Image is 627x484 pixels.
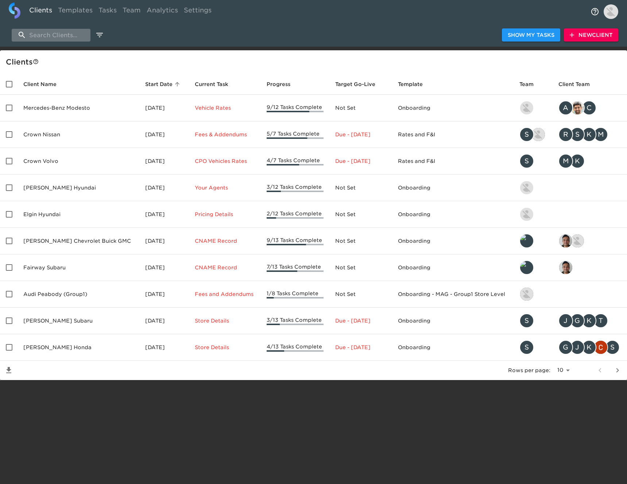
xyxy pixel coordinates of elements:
div: S [570,127,585,142]
td: 9/13 Tasks Complete [261,228,329,254]
p: Due - [DATE] [335,344,386,351]
td: Onboarding [392,95,514,121]
td: [DATE] [139,254,189,281]
td: 1/8 Tasks Complete [261,281,329,308]
div: K [582,127,596,142]
div: J [570,340,585,355]
div: savannah@roadster.com [519,154,546,168]
div: savannah@roadster.com [519,340,546,355]
p: Fees and Addendums [195,290,255,298]
td: Onboarding [392,308,514,334]
span: Team [519,80,543,89]
p: Due - [DATE] [335,317,386,324]
td: [DATE] [139,334,189,361]
p: Vehicle Rates [195,104,255,112]
td: [DATE] [139,308,189,334]
div: kevin.lo@roadster.com [519,207,546,222]
td: Fairway Subaru [18,254,139,281]
td: Onboarding [392,201,514,228]
td: Onboarding [392,228,514,254]
td: 2/12 Tasks Complete [261,201,329,228]
td: [DATE] [139,95,189,121]
div: S [519,313,534,328]
td: 7/13 Tasks Complete [261,254,329,281]
div: mcooley@crowncars.com, kwilson@crowncars.com [558,154,621,168]
td: [PERSON_NAME] Hyundai [18,175,139,201]
div: S [519,127,534,142]
input: search [12,29,90,42]
span: Current Task [195,80,238,89]
td: Not Set [329,254,392,281]
span: Client Team [558,80,599,89]
div: nikko.foster@roadster.com [519,287,546,301]
a: Team [120,3,144,20]
div: K [582,340,596,355]
span: Calculated based on the start date and the duration of all Tasks contained in this Hub. [335,80,375,89]
a: Settings [181,3,214,20]
img: kevin.lo@roadster.com [520,101,533,114]
a: Analytics [144,3,181,20]
td: [DATE] [139,228,189,254]
div: R [558,127,573,142]
div: kevin.lo@roadster.com [519,180,546,195]
td: 4/7 Tasks Complete [261,148,329,175]
button: edit [93,29,106,41]
td: Rates and F&I [392,121,514,148]
img: sai@simplemnt.com [559,234,572,247]
div: S [605,340,620,355]
span: Progress [267,80,300,89]
div: M [558,154,573,168]
button: Show My Tasks [502,28,560,42]
td: Crown Volvo [18,148,139,175]
div: rrobins@crowncars.com, sparent@crowncars.com, kwilson@crowncars.com, mcooley@crowncars.com [558,127,621,142]
td: Crown Nissan [18,121,139,148]
td: Not Set [329,228,392,254]
div: G [570,313,585,328]
div: kevin.lo@roadster.com [519,101,546,115]
img: sandeep@simplemnt.com [571,101,584,114]
span: Client Name [23,80,66,89]
svg: This is a list of all of your clients and clients shared with you [33,59,39,65]
td: Not Set [329,175,392,201]
img: austin@roadster.com [532,128,545,141]
div: leland@roadster.com [519,234,546,248]
span: Target Go-Live [335,80,385,89]
td: 9/12 Tasks Complete [261,95,329,121]
td: [DATE] [139,148,189,175]
img: sai@simplemnt.com [559,261,572,274]
td: Onboarding [392,254,514,281]
div: K [582,313,596,328]
span: Start Date [145,80,182,89]
button: notifications [586,3,604,20]
img: kevin.lo@roadster.com [520,181,533,194]
p: Rows per page: [508,367,550,374]
td: 4/13 Tasks Complete [261,334,329,361]
td: [DATE] [139,121,189,148]
a: Tasks [96,3,120,20]
select: rows per page [553,365,572,376]
button: NewClient [564,28,618,42]
p: CPO Vehicles Rates [195,157,255,165]
td: Rates and F&I [392,148,514,175]
div: james.kurtenbach@schomp.com, george.lawton@schomp.com, kevin.mand@schomp.com, tj.joyce@schomp.com [558,313,621,328]
p: Store Details [195,317,255,324]
div: leland@roadster.com [519,260,546,275]
td: Onboarding - MAG - Group1 Store Level [392,281,514,308]
div: S [519,154,534,168]
td: [PERSON_NAME] Chevrolet Buick GMC [18,228,139,254]
a: Templates [55,3,96,20]
span: Show My Tasks [508,31,554,40]
p: Due - [DATE] [335,157,386,165]
div: C [582,101,596,115]
td: Onboarding [392,175,514,201]
div: A [558,101,573,115]
p: CNAME Record [195,237,255,245]
p: Your Agents [195,184,255,191]
td: Not Set [329,281,392,308]
td: [DATE] [139,281,189,308]
div: Client s [6,56,624,68]
div: savannah@roadster.com, austin@roadster.com [519,127,546,142]
div: S [519,340,534,355]
td: [PERSON_NAME] Honda [18,334,139,361]
img: logo [9,3,20,19]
